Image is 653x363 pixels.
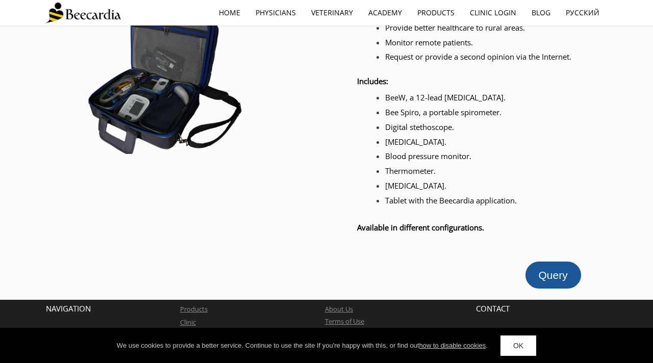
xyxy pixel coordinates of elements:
a: roducts [184,304,208,314]
span: Tablet with the Beecardia application. [385,195,517,205]
div: We use cookies to provide a better service. Continue to use the site If you're happy with this, o... [117,341,488,351]
a: Terms of Use [325,317,364,326]
a: Physicians [248,1,304,24]
a: Veterinary [304,1,361,24]
span: Digital stethoscope. [385,122,454,132]
a: Русский [558,1,607,24]
span: CONTACT [476,303,510,314]
a: Blog [524,1,558,24]
a: Products [410,1,462,24]
span: [MEDICAL_DATA]. [385,137,446,147]
span: Provide better healthcare to rural areas. [385,22,525,33]
span: NAVIGATION [46,303,91,314]
a: home [211,1,248,24]
a: Academy [361,1,410,24]
a: Clinic [180,318,196,327]
a: About Us [325,304,353,314]
span: [MEDICAL_DATA]. [385,180,446,191]
a: Clinic Login [462,1,524,24]
span: Includes: [357,76,388,86]
span: Available in different configurations. [357,222,484,232]
span: Request or provide a second opinion via the Internet. [385,51,571,62]
a: Query [525,262,581,289]
span: Query [539,269,568,281]
a: OK [500,335,536,356]
span: BeeW, a 12-lead [MEDICAL_DATA]. [385,92,506,102]
img: Beecardia [46,3,121,23]
span: Blood pressure monitor. [385,151,471,161]
a: P [180,304,184,314]
span: Monitor remote patients. [385,37,473,47]
a: how to disable cookies [419,342,486,349]
span: Bee Spiro, a portable spirometer. [385,107,501,117]
span: Thermometer. [385,166,436,176]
